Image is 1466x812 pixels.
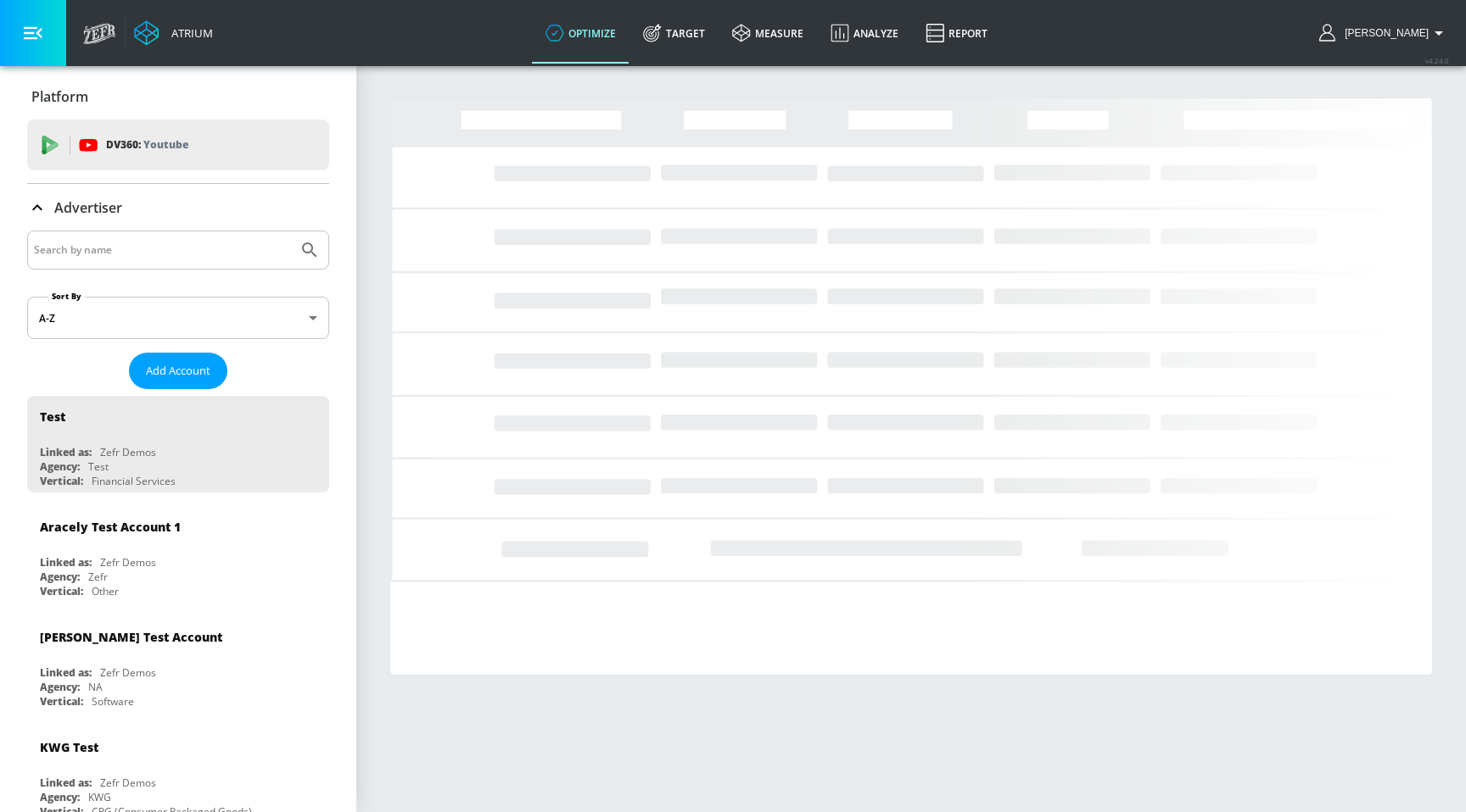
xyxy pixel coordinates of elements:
div: Zefr Demos [100,776,156,790]
div: Software [92,694,134,709]
div: Aracely Test Account 1Linked as:Zefr DemosAgency:ZefrVertical:Other [27,506,329,603]
div: Advertiser [27,184,329,231]
a: Atrium [134,20,213,46]
div: Test [40,409,65,425]
div: Agency: [40,459,80,474]
div: [PERSON_NAME] Test Account [40,629,222,645]
div: Platform [27,73,329,120]
span: Add Account [146,361,210,381]
div: Test [88,459,109,474]
p: Platform [31,87,88,106]
div: [PERSON_NAME] Test AccountLinked as:Zefr DemosAgency:NAVertical:Software [27,616,329,713]
a: Report [912,3,1001,64]
div: Atrium [165,25,213,41]
div: Zefr [88,570,108,584]
div: KWG [88,790,111,804]
a: Analyze [817,3,912,64]
div: Financial Services [92,474,176,488]
div: TestLinked as:Zefr DemosAgency:TestVertical:Financial Services [27,396,329,492]
div: NA [88,680,103,694]
div: Vertical: [40,694,83,709]
div: Linked as: [40,445,92,459]
a: Target [629,3,719,64]
p: DV360: [106,136,188,154]
div: Linked as: [40,665,92,680]
div: Linked as: [40,555,92,570]
div: Vertical: [40,474,83,488]
button: [PERSON_NAME] [1319,23,1449,43]
p: Youtube [143,136,188,153]
div: Zefr Demos [100,445,156,459]
div: DV360: Youtube [27,120,329,170]
a: optimize [532,3,629,64]
div: Zefr Demos [100,555,156,570]
div: KWG Test [40,739,98,755]
p: Advertiser [54,198,122,217]
div: Agency: [40,790,80,804]
a: measure [719,3,817,64]
span: v 4.24.0 [1425,56,1449,65]
div: Agency: [40,680,80,694]
label: Sort By [48,291,85,302]
div: Other [92,584,119,598]
button: Add Account [129,353,227,389]
span: login as: justin.nim@zefr.com [1338,27,1429,39]
div: Vertical: [40,584,83,598]
div: Linked as: [40,776,92,790]
div: Zefr Demos [100,665,156,680]
div: Aracely Test Account 1 [40,519,181,535]
div: Agency: [40,570,80,584]
input: Search by name [34,239,291,261]
div: A-Z [27,297,329,339]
